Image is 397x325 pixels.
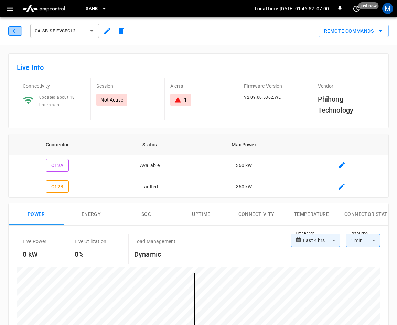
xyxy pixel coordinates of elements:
p: Local time [255,5,278,12]
button: Energy [64,203,119,226]
td: Available [106,155,193,176]
span: updated about 18 hours ago [39,95,75,107]
p: Session [96,83,159,90]
span: ca-sb-se-evseC12 [35,27,86,35]
p: Alerts [170,83,233,90]
button: C12A [46,159,69,172]
td: 360 kW [193,176,294,198]
button: Temperature [284,203,339,226]
p: [DATE] 01:46:52 -07:00 [280,5,329,12]
label: Time Range [296,231,315,236]
table: connector table [9,134,388,197]
h6: Live Info [17,62,380,73]
p: Firmware Version [244,83,306,90]
span: V2.09.00.5362.WE [244,95,281,100]
td: Faulted [106,176,193,198]
h6: Dynamic [134,249,175,260]
p: Not Active [100,96,123,103]
h6: 0% [75,249,106,260]
button: Connectivity [229,203,284,226]
button: C12B [46,180,69,193]
button: set refresh interval [351,3,362,14]
button: ca-sb-se-evseC12 [30,24,99,38]
span: just now [358,2,379,9]
h6: 0 kW [23,249,47,260]
img: ampcontrol.io logo [20,2,68,15]
button: Uptime [174,203,229,226]
div: Last 4 hrs [303,234,340,247]
p: Vendor [318,83,380,90]
th: Status [106,134,193,155]
div: 1 min [346,234,380,247]
p: Live Utilization [75,238,106,245]
p: Live Power [23,238,47,245]
button: Remote Commands [319,25,389,38]
h6: Phihong Technology [318,94,380,116]
th: Connector [9,134,106,155]
button: SOC [119,203,174,226]
p: Load Management [134,238,175,245]
div: remote commands options [319,25,389,38]
th: Max Power [193,134,294,155]
td: 360 kW [193,155,294,176]
button: SanB [83,2,110,15]
label: Resolution [351,231,368,236]
p: Connectivity [23,83,85,90]
span: SanB [86,5,98,13]
button: Power [9,203,64,226]
div: profile-icon [382,3,393,14]
div: 1 [184,96,187,103]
